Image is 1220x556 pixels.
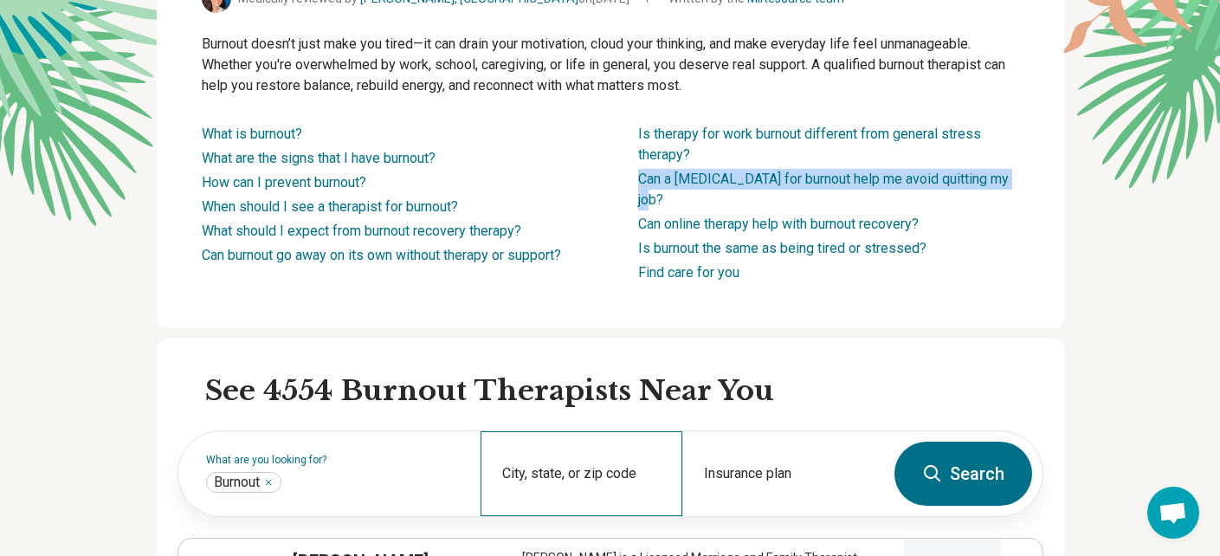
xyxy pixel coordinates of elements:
div: Open chat [1147,487,1199,539]
a: When should I see a therapist for burnout? [202,198,458,215]
a: Can burnout go away on its own without therapy or support? [202,247,561,263]
span: Burnout [214,474,260,491]
div: Burnout [206,472,281,493]
label: What are you looking for? [206,455,460,465]
a: Can a [MEDICAL_DATA] for burnout help me avoid quitting my job? [638,171,1009,208]
button: Search [894,442,1032,506]
a: Find care for you [638,264,739,281]
a: What should I expect from burnout recovery therapy? [202,223,521,239]
button: Burnout [263,477,274,488]
h2: See 4554 Burnout Therapists Near You [205,373,1043,410]
a: Is burnout the same as being tired or stressed? [638,240,926,256]
a: Is therapy for work burnout different from general stress therapy? [638,126,981,163]
a: Can online therapy help with burnout recovery? [638,216,919,232]
a: What is burnout? [202,126,302,142]
a: What are the signs that I have burnout? [202,150,436,166]
p: Burnout doesn’t just make you tired—it can drain your motivation, cloud your thinking, and make e... [202,34,1019,96]
a: How can I prevent burnout? [202,174,366,191]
